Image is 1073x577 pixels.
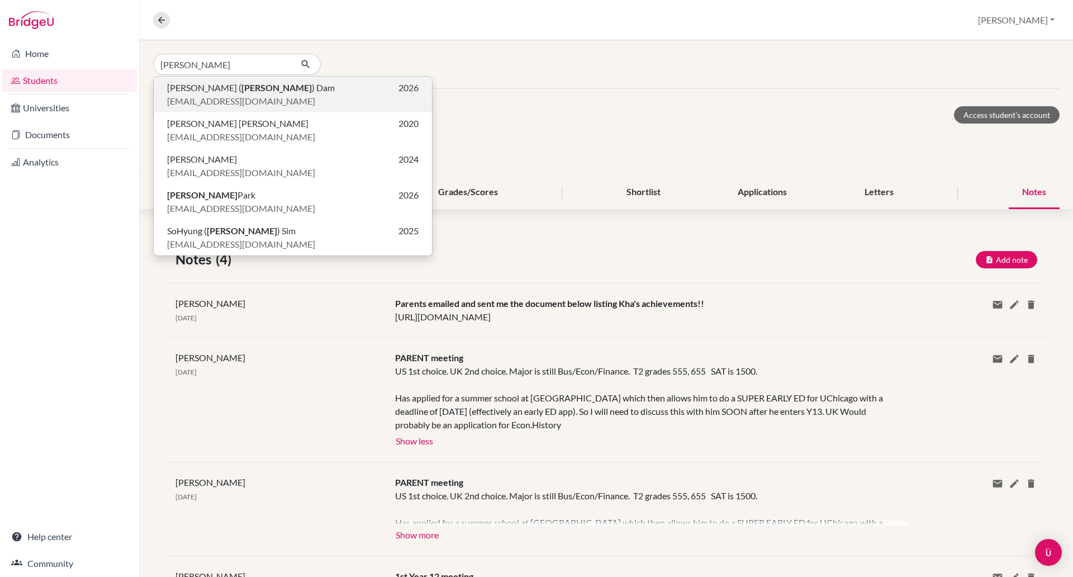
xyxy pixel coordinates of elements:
[175,493,197,501] span: [DATE]
[167,130,315,144] span: [EMAIL_ADDRESS][DOMAIN_NAME]
[398,153,419,166] span: 2024
[613,176,674,209] div: Shortlist
[167,190,238,200] b: [PERSON_NAME]
[167,81,335,94] span: [PERSON_NAME] ( ) Dam
[387,297,899,324] div: [URL][DOMAIN_NAME]
[154,77,432,112] button: [PERSON_NAME] ([PERSON_NAME]) Dam2026[EMAIL_ADDRESS][DOMAIN_NAME]
[175,314,197,322] span: [DATE]
[398,117,419,130] span: 2020
[1035,539,1062,566] div: Open Intercom Messenger
[167,238,315,251] span: [EMAIL_ADDRESS][DOMAIN_NAME]
[2,69,137,92] a: Students
[395,352,463,363] span: PARENT meeting
[167,94,315,108] span: [EMAIL_ADDRESS][DOMAIN_NAME]
[395,432,434,448] button: Show less
[241,82,312,93] b: [PERSON_NAME]
[2,151,137,173] a: Analytics
[973,10,1060,31] button: [PERSON_NAME]
[2,526,137,548] a: Help center
[395,298,704,309] span: Parents emailed and sent me the document below listing Kha's achievements!!
[175,477,245,488] span: [PERSON_NAME]
[154,112,432,148] button: [PERSON_NAME] [PERSON_NAME]2020[EMAIL_ADDRESS][DOMAIN_NAME]
[2,97,137,119] a: Universities
[425,176,511,209] div: Grades/Scores
[954,106,1060,124] a: Access student's account
[167,188,255,202] span: Park
[175,352,245,363] span: [PERSON_NAME]
[395,489,891,526] div: US 1st choice. UK 2nd choice. Major is still Bus/Econ/Finance. T2 grades 555, 655 SAT is 1500. Ha...
[175,368,197,376] span: [DATE]
[167,202,315,215] span: [EMAIL_ADDRESS][DOMAIN_NAME]
[398,81,419,94] span: 2026
[2,552,137,575] a: Community
[398,224,419,238] span: 2025
[976,251,1037,268] button: Add note
[154,220,432,256] button: SoHyung ([PERSON_NAME]) Sim2025[EMAIL_ADDRESS][DOMAIN_NAME]
[153,54,292,75] input: Find student by name...
[1009,176,1060,209] div: Notes
[9,11,54,29] img: Bridge-U
[167,224,296,238] span: SoHyung ( ) Sim
[207,225,277,236] b: [PERSON_NAME]
[167,166,315,179] span: [EMAIL_ADDRESS][DOMAIN_NAME]
[851,176,907,209] div: Letters
[167,117,308,130] span: [PERSON_NAME] [PERSON_NAME]
[2,42,137,65] a: Home
[395,526,439,542] button: Show more
[398,188,419,202] span: 2026
[175,298,245,309] span: [PERSON_NAME]
[154,148,432,184] button: [PERSON_NAME]2024[EMAIL_ADDRESS][DOMAIN_NAME]
[175,249,216,269] span: Notes
[2,124,137,146] a: Documents
[216,249,236,269] span: (4)
[395,365,891,432] div: US 1st choice. UK 2nd choice. Major is still Bus/Econ/Finance. T2 grades 555, 655 SAT is 1500. Ha...
[167,153,237,166] span: [PERSON_NAME]
[395,477,463,488] span: PARENT meeting
[154,184,432,220] button: [PERSON_NAME]Park2026[EMAIL_ADDRESS][DOMAIN_NAME]
[724,176,800,209] div: Applications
